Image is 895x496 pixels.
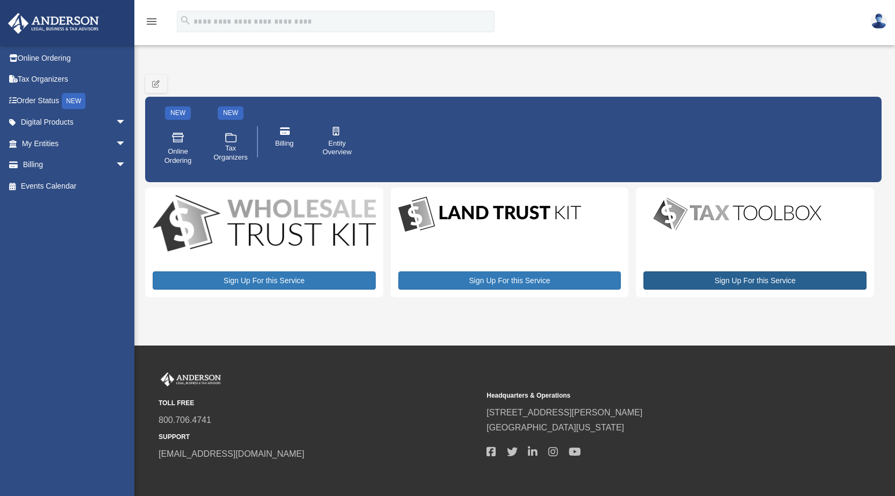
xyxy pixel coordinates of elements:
[8,133,142,154] a: My Entitiesarrow_drop_down
[116,154,137,176] span: arrow_drop_down
[643,195,832,233] img: taxtoolbox_new-1.webp
[218,106,244,120] div: NEW
[208,124,253,173] a: Tax Organizers
[486,423,624,432] a: [GEOGRAPHIC_DATA][US_STATE]
[398,195,581,234] img: LandTrust_lgo-1.jpg
[159,372,223,386] img: Anderson Advisors Platinum Portal
[159,449,304,458] a: [EMAIL_ADDRESS][DOMAIN_NAME]
[8,175,142,197] a: Events Calendar
[153,195,376,254] img: WS-Trust-Kit-lgo-1.jpg
[62,93,85,109] div: NEW
[165,106,191,120] div: NEW
[159,432,479,443] small: SUPPORT
[145,15,158,28] i: menu
[8,154,142,176] a: Billingarrow_drop_down
[153,271,376,290] a: Sign Up For this Service
[486,408,642,417] a: [STREET_ADDRESS][PERSON_NAME]
[275,139,294,148] span: Billing
[8,69,142,90] a: Tax Organizers
[5,13,102,34] img: Anderson Advisors Platinum Portal
[8,90,142,112] a: Order StatusNEW
[8,47,142,69] a: Online Ordering
[643,271,867,290] a: Sign Up For this Service
[8,112,137,133] a: Digital Productsarrow_drop_down
[180,15,191,26] i: search
[262,119,307,164] a: Billing
[314,119,360,164] a: Entity Overview
[163,147,193,166] span: Online Ordering
[159,398,479,409] small: TOLL FREE
[486,390,807,401] small: Headquarters & Operations
[398,271,621,290] a: Sign Up For this Service
[155,124,201,173] a: Online Ordering
[116,133,137,155] span: arrow_drop_down
[159,415,211,425] a: 800.706.4741
[116,112,137,134] span: arrow_drop_down
[145,19,158,28] a: menu
[213,144,248,162] span: Tax Organizers
[871,13,887,29] img: User Pic
[322,139,352,157] span: Entity Overview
